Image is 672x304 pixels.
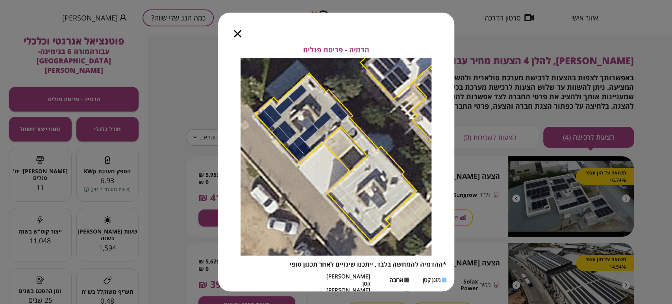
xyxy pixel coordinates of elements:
span: [PERSON_NAME] קטן [326,273,370,287]
span: מזגן קטן [423,276,441,283]
img: Panels layout [241,58,431,256]
span: מזגן גדול [422,290,441,297]
span: *ההדמיה להמחשה בלבד, ייתכנו שינויים לאחר תכנון סופי [290,260,446,269]
span: [PERSON_NAME] גדול [326,287,370,300]
span: ארובה [390,276,403,283]
span: אנטנה [388,290,403,297]
span: הדמיה - פריסת פנלים [303,46,369,54]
